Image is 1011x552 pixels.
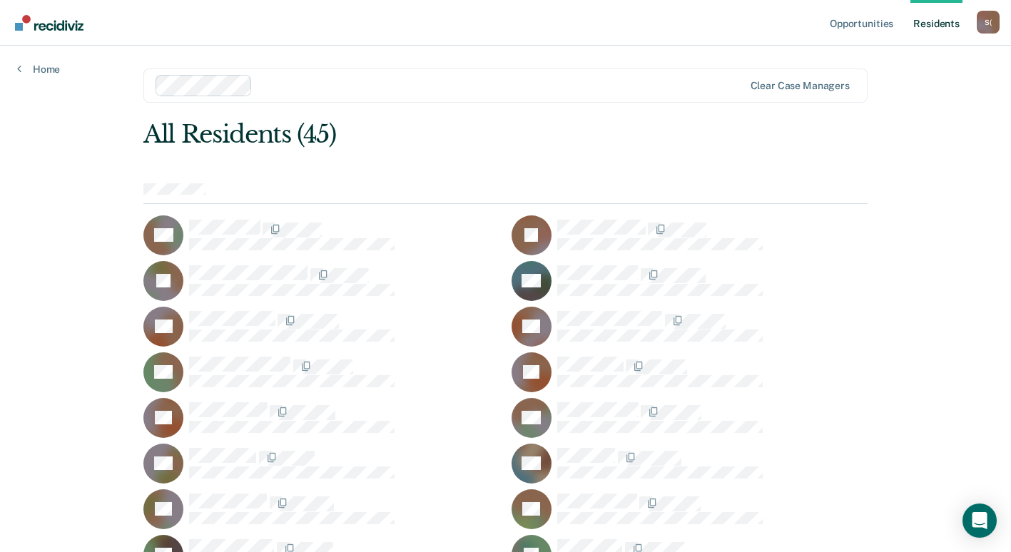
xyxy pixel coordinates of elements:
div: S ( [977,11,1000,34]
button: Profile dropdown button [977,11,1000,34]
div: Open Intercom Messenger [962,504,997,538]
div: Clear case managers [751,80,850,92]
div: All Residents (45) [143,120,723,149]
a: Home [17,63,60,76]
img: Recidiviz [15,15,83,31]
